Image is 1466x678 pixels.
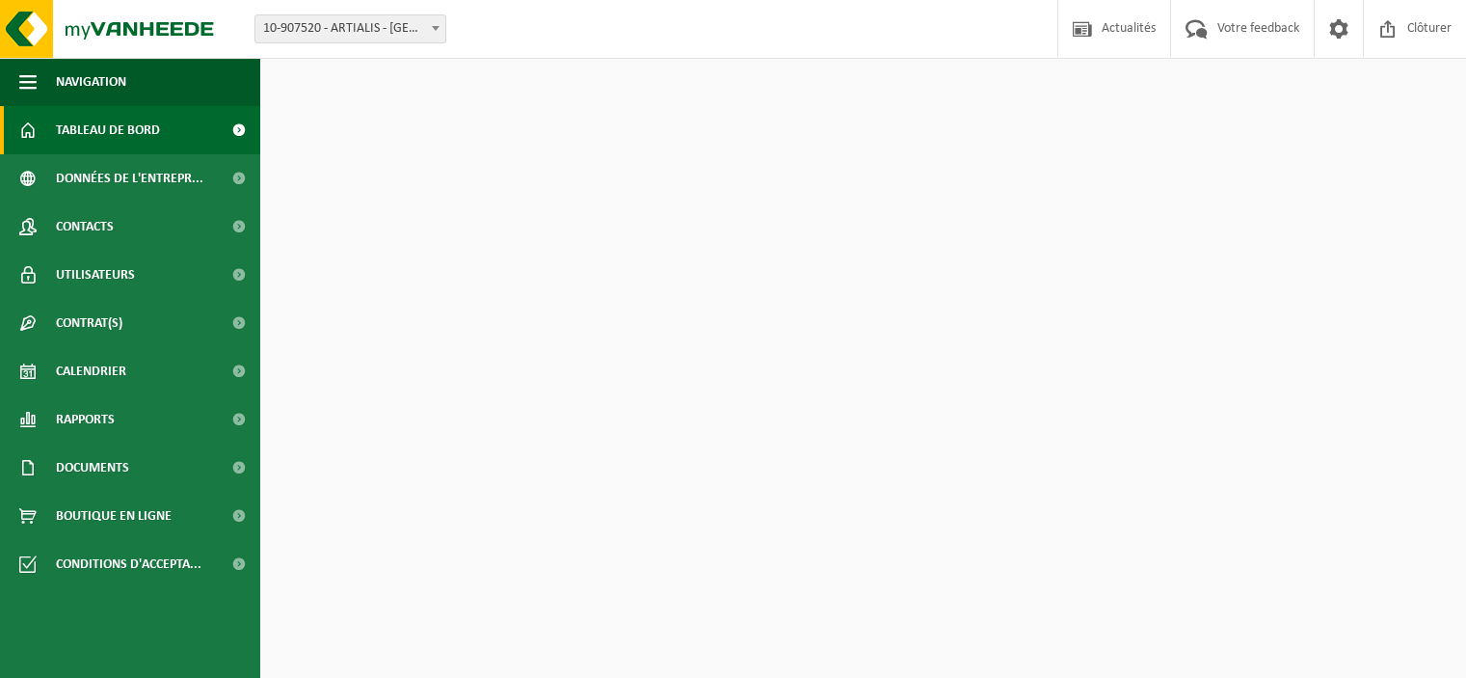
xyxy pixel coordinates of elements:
span: Utilisateurs [56,251,135,299]
span: Calendrier [56,347,126,395]
span: 10-907520 - ARTIALIS - LIÈGE [254,14,446,43]
span: Documents [56,444,129,492]
span: Navigation [56,58,126,106]
span: Données de l'entrepr... [56,154,203,203]
span: Contrat(s) [56,299,122,347]
span: Conditions d'accepta... [56,540,201,588]
span: Contacts [56,203,114,251]
span: Rapports [56,395,115,444]
span: Tableau de bord [56,106,160,154]
span: 10-907520 - ARTIALIS - LIÈGE [255,15,445,42]
span: Boutique en ligne [56,492,172,540]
